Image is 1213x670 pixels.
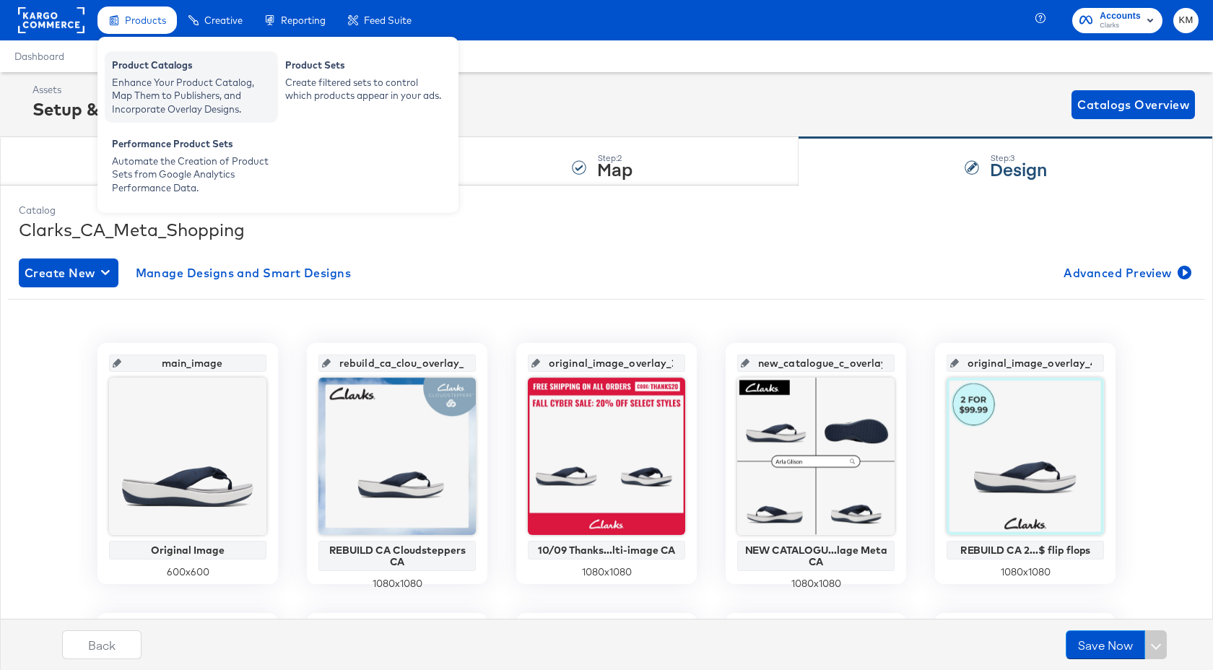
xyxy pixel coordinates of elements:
[318,577,476,591] div: 1080 x 1080
[1179,12,1193,29] span: KM
[136,263,352,283] span: Manage Designs and Smart Designs
[990,153,1047,163] div: Step: 3
[528,565,685,579] div: 1080 x 1080
[19,204,1194,217] div: Catalog
[32,97,214,121] div: Setup & Map Catalog
[1064,263,1188,283] span: Advanced Preview
[1100,20,1141,32] span: Clarks
[204,14,243,26] span: Creative
[19,258,118,287] button: Create New
[950,544,1100,556] div: REBUILD CA 2...$ flip flops
[113,544,263,556] div: Original Image
[597,157,632,180] strong: Map
[130,258,357,287] button: Manage Designs and Smart Designs
[14,51,64,62] a: Dashboard
[125,14,166,26] span: Products
[364,14,412,26] span: Feed Suite
[1173,8,1199,33] button: KM
[281,14,326,26] span: Reporting
[1072,8,1162,33] button: AccountsClarks
[322,544,472,567] div: REBUILD CA Cloudsteppers CA
[737,577,895,591] div: 1080 x 1080
[1058,258,1194,287] button: Advanced Preview
[1100,9,1141,24] span: Accounts
[1077,95,1189,115] span: Catalogs Overview
[109,565,266,579] div: 600 x 600
[1071,90,1195,119] button: Catalogs Overview
[19,217,1194,242] div: Clarks_CA_Meta_Shopping
[597,153,632,163] div: Step: 2
[531,544,682,556] div: 10/09 Thanks...lti-image CA
[25,263,113,283] span: Create New
[741,544,891,567] div: NEW CATALOGU...lage Meta CA
[1066,630,1145,659] button: Save Now
[990,157,1047,180] strong: Design
[62,630,142,659] button: Back
[947,565,1104,579] div: 1080 x 1080
[32,83,214,97] div: Assets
